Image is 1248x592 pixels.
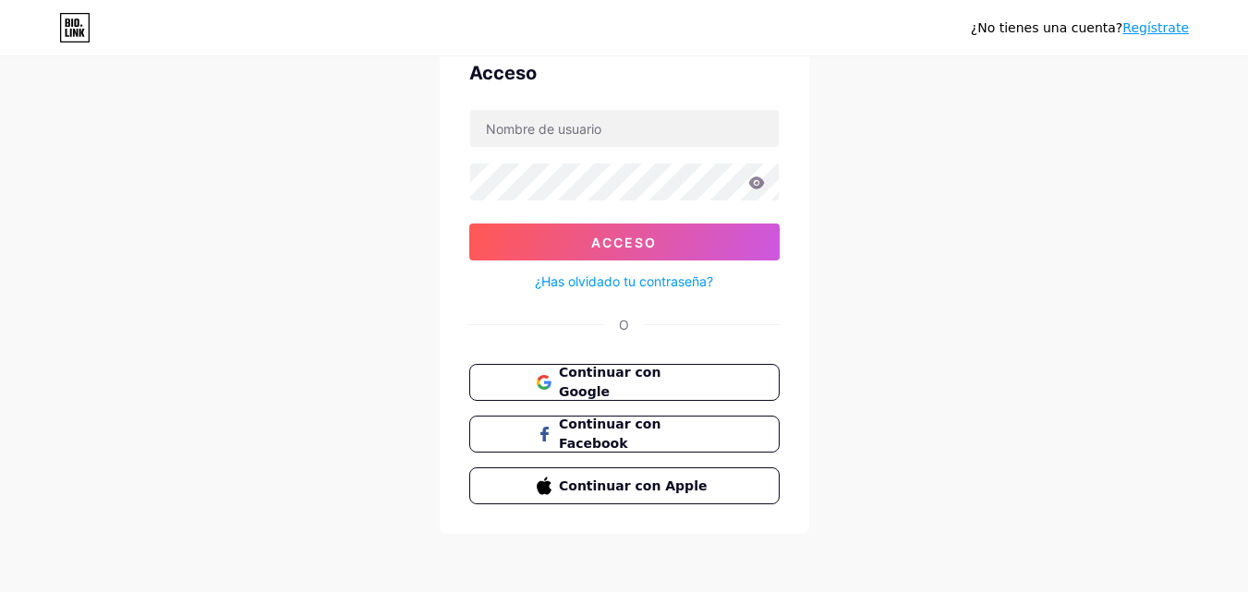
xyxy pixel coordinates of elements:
font: Acceso [469,62,537,84]
a: ¿Has olvidado tu contraseña? [535,272,713,291]
font: Continuar con Facebook [559,417,660,451]
font: ¿No tienes una cuenta? [971,20,1122,35]
font: ¿Has olvidado tu contraseña? [535,273,713,289]
a: Regístrate [1122,20,1189,35]
button: Continuar con Google [469,364,780,401]
font: Continuar con Google [559,365,660,399]
button: Continuar con Facebook [469,416,780,453]
button: Continuar con Apple [469,467,780,504]
button: Acceso [469,224,780,260]
font: O [619,317,629,332]
input: Nombre de usuario [470,110,779,147]
font: Continuar con Apple [559,478,707,493]
font: Acceso [591,235,657,250]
